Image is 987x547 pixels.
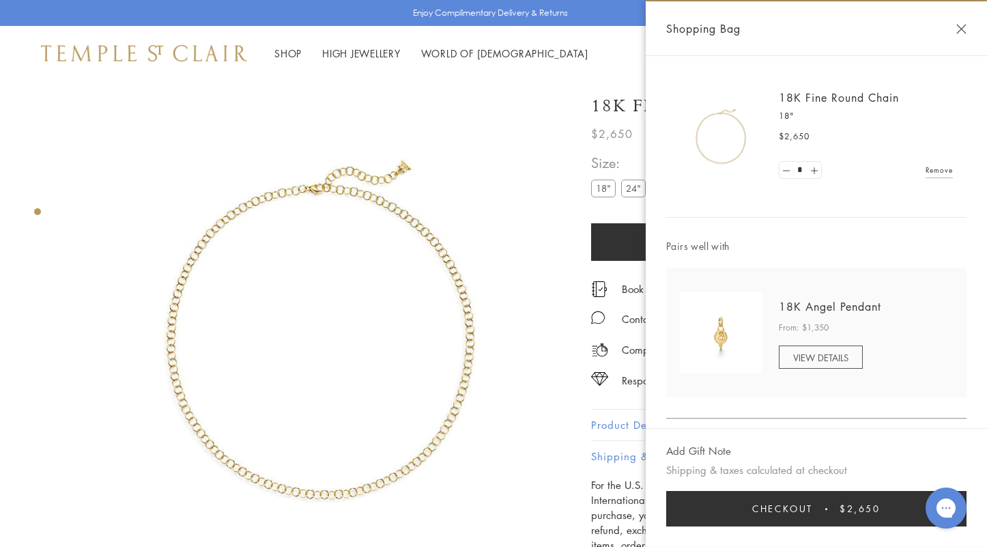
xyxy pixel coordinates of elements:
span: $2,650 [779,130,810,143]
div: Product gallery navigation [34,205,41,226]
span: $2,650 [840,501,881,516]
img: AP10-BEZGRN [680,292,762,374]
button: Checkout $2,650 [666,491,967,527]
a: Remove [926,163,953,178]
span: VIEW DETAILS [793,351,848,364]
img: MessageIcon-01_2.svg [591,311,605,324]
a: 18K Angel Pendant [779,299,881,314]
img: icon_appointment.svg [591,281,607,297]
span: From: $1,350 [779,321,829,335]
a: 18K Fine Round Chain [779,90,899,105]
p: Enjoy Complimentary Delivery & Returns [413,6,568,20]
p: 18" [779,109,953,123]
h1: 18K Fine Round Chain [591,94,828,118]
button: Add to bag [591,223,900,261]
img: icon_sourcing.svg [591,372,608,386]
div: Responsible Sourcing [622,372,717,389]
nav: Main navigation [274,45,588,62]
span: Size: [591,152,681,174]
span: Shopping Bag [666,20,741,38]
span: Pairs well with [666,238,967,254]
img: N88852-FN4RD18 [680,96,762,178]
label: 24" [621,180,646,197]
label: 18" [591,180,616,197]
img: icon_delivery.svg [591,341,608,359]
a: Set quantity to 0 [779,162,793,179]
button: Shipping & Returns [591,441,946,472]
span: $2,650 [591,125,633,143]
button: Add Gift Note [666,443,731,460]
div: Contact an Ambassador [622,311,732,328]
iframe: Gorgias live chat messenger [919,483,973,533]
img: Temple St. Clair [41,45,247,61]
span: Checkout [752,501,813,516]
button: Product Details [591,410,946,440]
button: Close Shopping Bag [956,24,967,34]
a: VIEW DETAILS [779,346,863,369]
p: Shipping & taxes calculated at checkout [666,462,967,479]
a: ShopShop [274,46,302,60]
a: World of [DEMOGRAPHIC_DATA]World of [DEMOGRAPHIC_DATA] [421,46,588,60]
p: Complimentary Delivery and Returns [622,341,787,359]
a: Book an Appointment [622,281,719,296]
a: High JewelleryHigh Jewellery [322,46,401,60]
a: Set quantity to 2 [807,162,820,179]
